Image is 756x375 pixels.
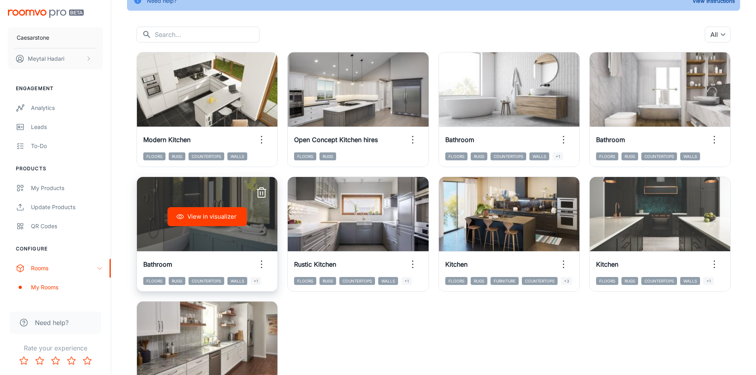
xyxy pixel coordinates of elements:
[621,277,638,285] span: Rugs
[491,152,526,160] span: Countertops
[31,283,103,292] div: My Rooms
[31,184,103,192] div: My Products
[319,152,336,160] span: Rugs
[705,27,731,42] div: All
[445,152,467,160] span: Floors
[63,353,79,369] button: Rate 4 star
[445,260,467,269] h6: Kitchen
[471,152,487,160] span: Rugs
[8,10,84,18] img: Roomvo PRO Beta
[596,152,618,160] span: Floors
[339,277,375,285] span: Countertops
[529,152,549,160] span: Walls
[227,277,247,285] span: Walls
[35,318,69,327] span: Need help?
[8,27,103,48] button: Caesarstone
[561,277,572,285] span: +3
[32,353,48,369] button: Rate 2 star
[16,353,32,369] button: Rate 1 star
[31,142,103,150] div: To-do
[596,135,625,144] h6: Bathroom
[319,277,336,285] span: Rugs
[169,152,185,160] span: Rugs
[6,343,104,353] p: Rate your experience
[491,277,519,285] span: Furniture
[378,277,398,285] span: Walls
[28,54,64,63] p: Meytal Hadari
[167,207,247,226] button: View in visualizer
[143,277,165,285] span: Floors
[445,135,474,144] h6: Bathroom
[169,277,185,285] span: Rugs
[471,277,487,285] span: Rugs
[31,104,103,112] div: Analytics
[143,152,165,160] span: Floors
[250,277,261,285] span: +1
[641,277,677,285] span: Countertops
[155,27,260,42] input: Search...
[143,135,190,144] h6: Modern Kitchen
[48,353,63,369] button: Rate 3 star
[596,277,618,285] span: Floors
[294,135,378,144] h6: Open Concept Kitchen hires
[189,277,224,285] span: Countertops
[227,152,247,160] span: Walls
[294,152,316,160] span: Floors
[79,353,95,369] button: Rate 5 star
[31,302,103,311] div: Designer Rooms
[621,152,638,160] span: Rugs
[445,277,467,285] span: Floors
[31,222,103,231] div: QR Codes
[596,260,618,269] h6: Kitchen
[8,48,103,69] button: Meytal Hadari
[522,277,558,285] span: Countertops
[31,123,103,131] div: Leads
[31,264,96,273] div: Rooms
[294,260,336,269] h6: Rustic Kitchen
[703,277,714,285] span: +1
[294,277,316,285] span: Floors
[552,152,563,160] span: +1
[401,277,412,285] span: +1
[680,152,700,160] span: Walls
[17,33,49,42] p: Caesarstone
[641,152,677,160] span: Countertops
[189,152,224,160] span: Countertops
[31,203,103,212] div: Update Products
[143,260,172,269] h6: Bathroom
[680,277,700,285] span: Walls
